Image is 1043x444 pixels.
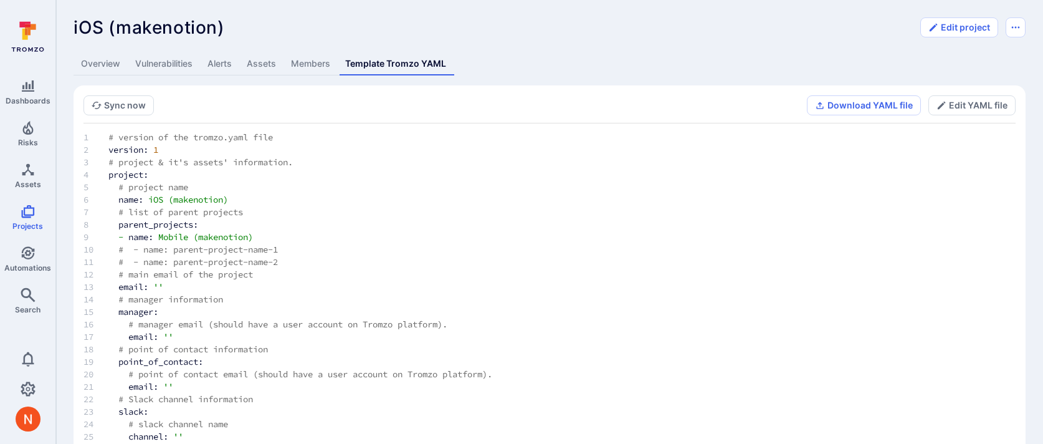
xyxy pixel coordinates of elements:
span: Risks [18,138,38,147]
span: # list of parent projects [118,206,243,218]
span: point_of_contact: [118,356,203,367]
button: Edit YAML file [928,95,1016,115]
span: Search [15,305,40,314]
span: Assets [15,180,41,189]
span: # manager information [118,294,223,305]
span: channel: [128,431,168,442]
span: name: [128,231,153,243]
button: Options menu [1006,17,1026,37]
span: # - name: parent-project-name-1 [118,244,278,255]
span: iOS (makenotion) [74,17,225,38]
div: Project tabs [74,52,1026,75]
span: - [118,231,123,243]
button: Download YAML file [807,95,921,115]
a: Overview [74,52,128,75]
span: Automations [4,263,51,273]
span: 1 [153,144,158,155]
a: Members [283,52,338,75]
span: '' [163,381,173,392]
span: # main email of the project [118,269,253,280]
a: Alerts [200,52,239,75]
span: (makenotion) [193,231,253,243]
span: Dashboards [6,96,50,105]
span: # point of contact information [118,344,268,355]
a: Vulnerabilities [128,52,200,75]
span: # manager email (should have a user account on Tromzo platform). [128,319,447,330]
span: Mobile [158,231,188,243]
span: # - name: parent-project-name-2 [118,256,278,268]
span: '' [173,431,183,442]
div: Neeren Patki [16,407,40,432]
span: Projects [12,221,43,231]
button: Sync now [83,95,154,115]
span: iOS [148,194,163,205]
span: email: [118,281,148,292]
span: # slack channel name [128,418,228,430]
span: # project & it's assets' information. [108,157,293,168]
span: '' [163,331,173,342]
span: slack: [118,406,148,417]
button: Edit project [920,17,998,37]
span: (makenotion) [168,194,228,205]
span: '' [153,281,163,292]
span: project: [108,169,148,180]
span: manager: [118,306,158,317]
span: name: [118,194,143,205]
a: Assets [239,52,283,75]
span: # version of the tromzo.yaml file [108,132,273,143]
span: # project name [118,181,188,193]
a: Template Tromzo YAML [338,52,454,75]
span: email: [128,331,158,342]
span: # Slack channel information [118,393,253,405]
span: parent_projects: [118,219,198,230]
img: ACg8ocIprwjrgDQnDsNSk9Ghn5p5-B8DpAKWoJ5Gi9syOE4K59tr4Q=s96-c [16,407,40,432]
span: version: [108,144,148,155]
span: email: [128,381,158,392]
span: # point of contact email (should have a user account on Tromzo platform). [128,369,492,380]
